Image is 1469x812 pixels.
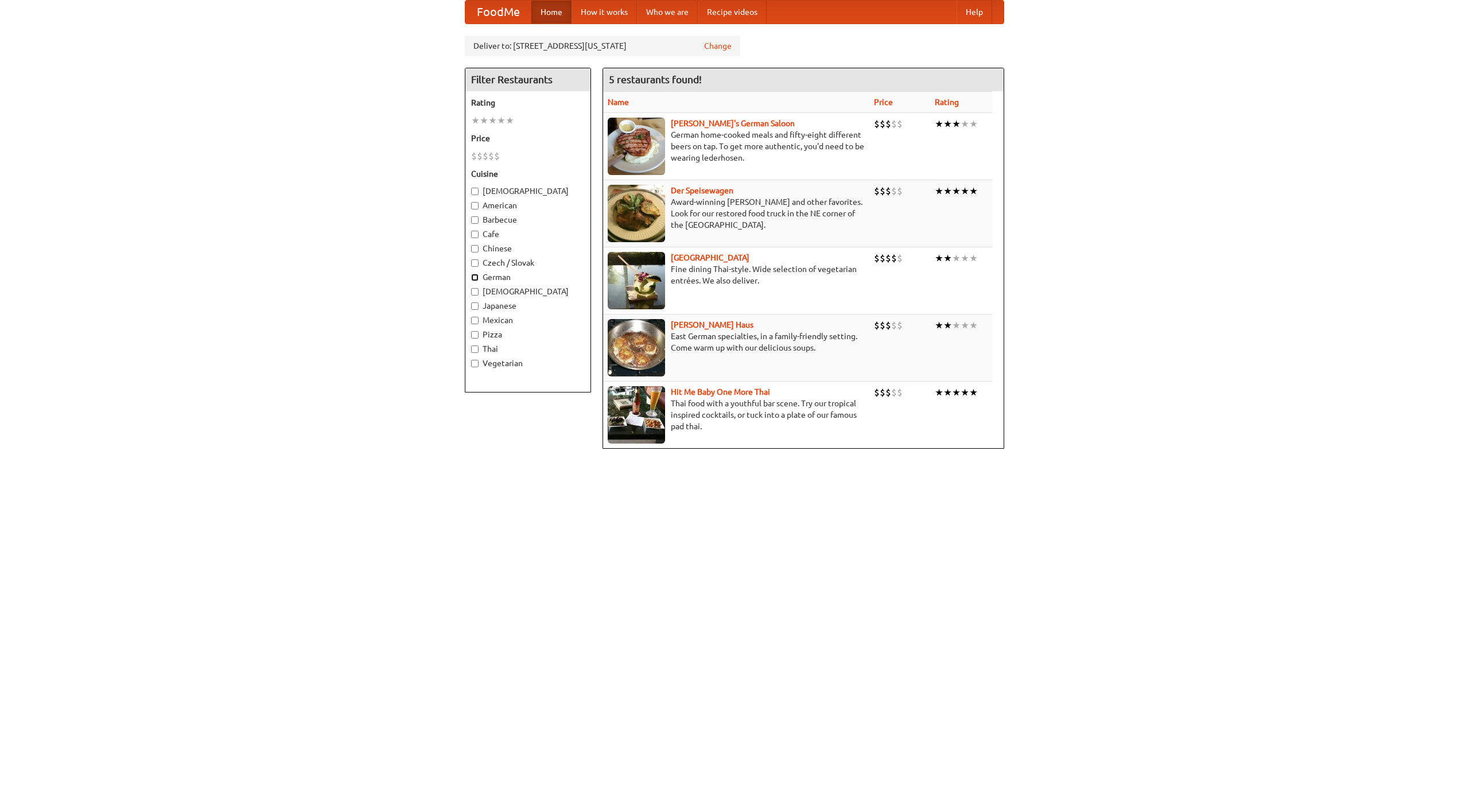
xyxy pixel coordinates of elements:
a: Der Speisewagen [671,186,733,195]
label: Pizza [471,329,585,340]
li: ★ [935,185,943,197]
input: [DEMOGRAPHIC_DATA] [471,188,479,195]
li: $ [891,185,897,197]
label: Czech / Slovak [471,257,585,269]
li: $ [897,319,903,332]
a: [PERSON_NAME] Haus [671,320,753,329]
li: $ [897,252,903,265]
li: ★ [497,114,506,127]
li: ★ [961,185,969,197]
label: American [471,200,585,211]
img: satay.jpg [608,252,665,309]
label: Thai [471,343,585,355]
li: ★ [952,185,961,197]
li: ★ [969,118,978,130]
li: ★ [935,386,943,399]
li: ★ [969,252,978,265]
li: ★ [943,118,952,130]
li: $ [874,185,880,197]
a: Change [704,40,732,52]
a: Recipe videos [698,1,767,24]
li: $ [880,319,885,332]
input: [DEMOGRAPHIC_DATA] [471,288,479,296]
li: $ [885,252,891,265]
input: American [471,202,479,209]
p: East German specialties, in a family-friendly setting. Come warm up with our delicious soups. [608,331,865,353]
input: Thai [471,345,479,353]
input: Chinese [471,245,479,252]
li: ★ [506,114,514,127]
li: ★ [952,252,961,265]
input: Mexican [471,317,479,324]
li: $ [880,252,885,265]
a: Hit Me Baby One More Thai [671,387,770,397]
li: ★ [935,118,943,130]
li: $ [897,185,903,197]
li: ★ [935,252,943,265]
label: [DEMOGRAPHIC_DATA] [471,185,585,197]
a: [GEOGRAPHIC_DATA] [671,253,749,262]
h5: Rating [471,97,585,108]
a: Rating [935,98,959,107]
a: FoodMe [465,1,531,24]
p: Award-winning [PERSON_NAME] and other favorites. Look for our restored food truck in the NE corne... [608,196,865,231]
li: $ [477,150,483,162]
h5: Price [471,133,585,144]
h4: Filter Restaurants [465,68,590,91]
li: $ [488,150,494,162]
li: ★ [943,386,952,399]
b: [PERSON_NAME]'s German Saloon [671,119,795,128]
p: German home-cooked meals and fifty-eight different beers on tap. To get more authentic, you'd nee... [608,129,865,164]
input: Cafe [471,231,479,238]
li: $ [880,185,885,197]
li: ★ [969,319,978,332]
li: ★ [969,386,978,399]
li: ★ [935,319,943,332]
ng-pluralize: 5 restaurants found! [609,74,702,85]
li: $ [885,118,891,130]
input: Czech / Slovak [471,259,479,267]
li: $ [483,150,488,162]
li: $ [891,319,897,332]
p: Fine dining Thai-style. Wide selection of vegetarian entrées. We also deliver. [608,263,865,286]
label: Cafe [471,228,585,240]
li: $ [874,386,880,399]
li: ★ [943,319,952,332]
h5: Cuisine [471,168,585,180]
label: Barbecue [471,214,585,226]
label: Japanese [471,300,585,312]
li: $ [891,118,897,130]
input: German [471,274,479,281]
li: ★ [943,252,952,265]
li: ★ [961,386,969,399]
input: Barbecue [471,216,479,224]
label: German [471,271,585,283]
img: kohlhaus.jpg [608,319,665,376]
li: ★ [961,319,969,332]
div: Deliver to: [STREET_ADDRESS][US_STATE] [465,36,740,56]
a: Who we are [637,1,698,24]
img: babythai.jpg [608,386,665,444]
li: ★ [480,114,488,127]
a: Name [608,98,629,107]
label: Mexican [471,314,585,326]
li: ★ [961,118,969,130]
a: Price [874,98,893,107]
li: ★ [952,319,961,332]
li: $ [494,150,500,162]
input: Japanese [471,302,479,310]
li: $ [880,386,885,399]
label: [DEMOGRAPHIC_DATA] [471,286,585,297]
li: $ [885,319,891,332]
li: $ [897,386,903,399]
a: Help [957,1,992,24]
li: ★ [952,386,961,399]
li: ★ [961,252,969,265]
li: $ [891,252,897,265]
li: $ [897,118,903,130]
li: ★ [952,118,961,130]
li: ★ [969,185,978,197]
img: speisewagen.jpg [608,185,665,242]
